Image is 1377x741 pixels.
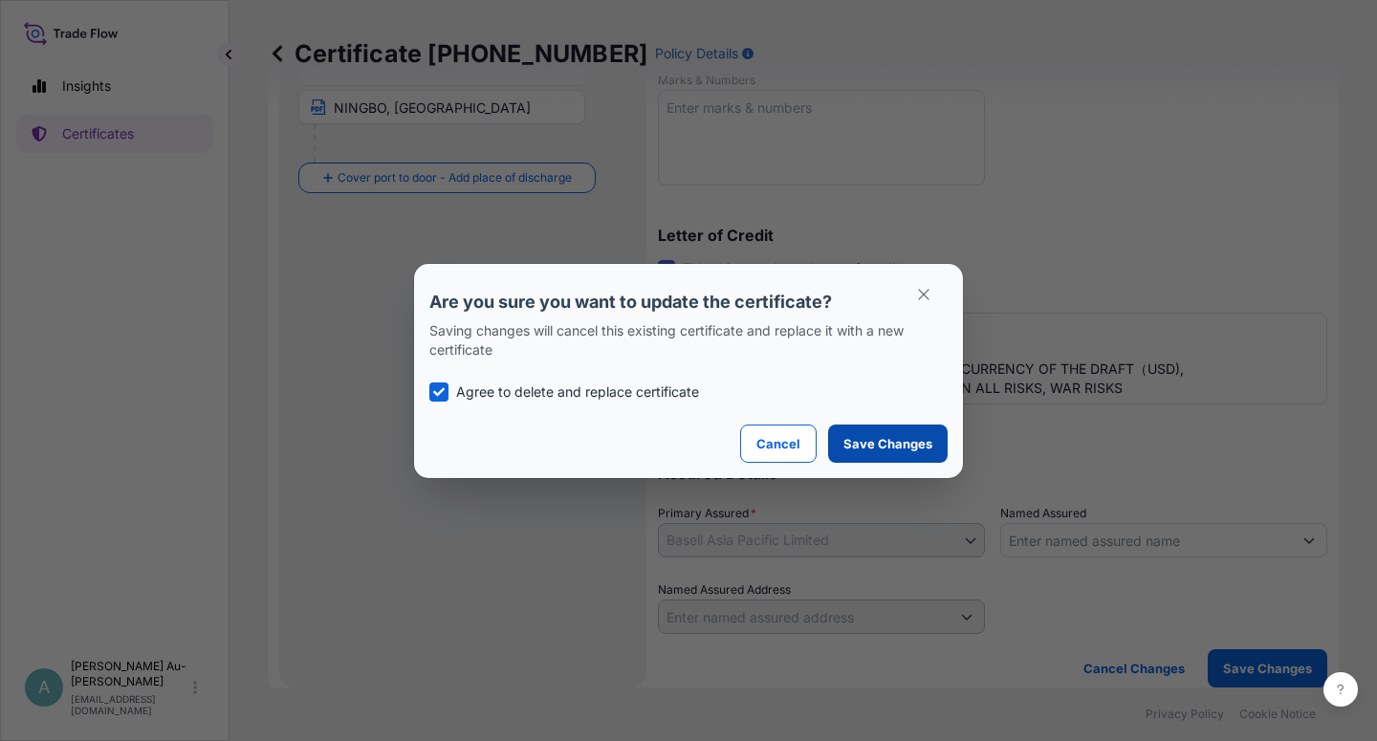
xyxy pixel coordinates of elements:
[740,425,817,463] button: Cancel
[828,425,948,463] button: Save Changes
[456,382,699,402] p: Agree to delete and replace certificate
[429,321,948,360] p: Saving changes will cancel this existing certificate and replace it with a new certificate
[843,434,932,453] p: Save Changes
[756,434,800,453] p: Cancel
[429,291,948,314] p: Are you sure you want to update the certificate?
